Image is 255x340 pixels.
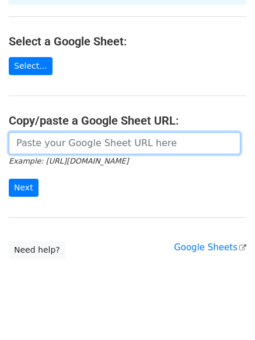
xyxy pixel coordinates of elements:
iframe: Chat Widget [197,284,255,340]
a: Need help? [9,241,65,259]
h4: Copy/paste a Google Sheet URL: [9,114,246,127]
a: Select... [9,57,53,75]
small: Example: [URL][DOMAIN_NAME] [9,157,128,165]
a: Google Sheets [174,242,246,253]
input: Next [9,179,39,197]
input: Paste your Google Sheet URL here [9,132,240,154]
h4: Select a Google Sheet: [9,34,246,48]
